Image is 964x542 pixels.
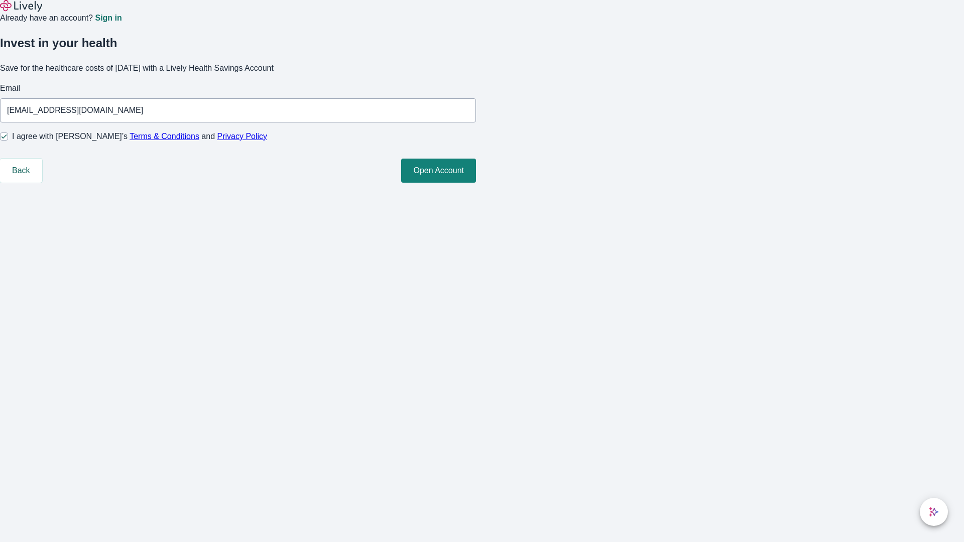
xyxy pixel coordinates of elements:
a: Terms & Conditions [130,132,199,141]
button: chat [920,498,948,526]
a: Privacy Policy [217,132,268,141]
a: Sign in [95,14,122,22]
span: I agree with [PERSON_NAME]’s and [12,130,267,143]
svg: Lively AI Assistant [929,507,939,517]
button: Open Account [401,159,476,183]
